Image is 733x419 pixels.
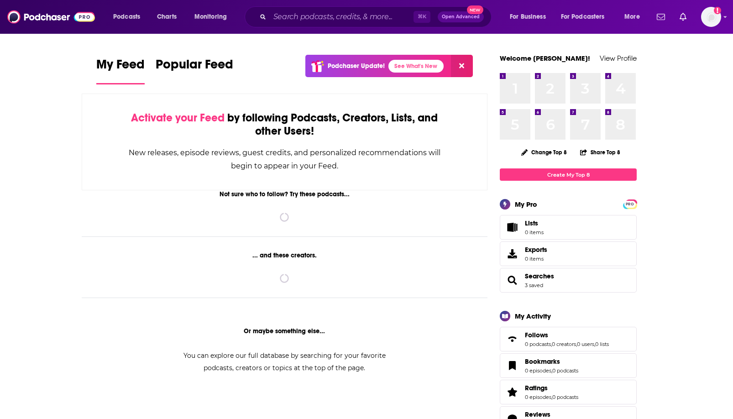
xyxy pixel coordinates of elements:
span: Lists [503,221,521,234]
img: Podchaser - Follow, Share and Rate Podcasts [7,8,95,26]
a: Bookmarks [525,357,578,366]
div: Or maybe something else... [82,327,487,335]
svg: Add a profile image [714,7,721,14]
span: Reviews [525,410,550,419]
a: View Profile [600,54,637,63]
a: 0 podcasts [525,341,551,347]
a: Bookmarks [503,359,521,372]
span: Ratings [525,384,548,392]
input: Search podcasts, credits, & more... [270,10,414,24]
span: , [576,341,577,347]
span: New [467,5,483,14]
span: Searches [500,268,637,293]
div: by following Podcasts, Creators, Lists, and other Users! [128,111,441,138]
a: Searches [525,272,554,280]
span: Lists [525,219,544,227]
button: Show profile menu [701,7,721,27]
span: Exports [503,247,521,260]
button: open menu [107,10,152,24]
a: My Feed [96,57,145,84]
span: Ratings [500,380,637,404]
a: 0 episodes [525,394,551,400]
span: For Podcasters [561,10,605,23]
a: Searches [503,274,521,287]
button: open menu [555,10,618,24]
button: open menu [188,10,239,24]
a: 0 users [577,341,594,347]
a: 0 podcasts [552,367,578,374]
span: For Business [510,10,546,23]
span: 0 items [525,229,544,236]
span: Lists [525,219,538,227]
div: Search podcasts, credits, & more... [253,6,500,27]
div: You can explore our full database by searching for your favorite podcasts, creators or topics at ... [172,350,397,374]
button: Share Top 8 [580,143,621,161]
span: Logged in as carolinejames [701,7,721,27]
span: Follows [525,331,548,339]
button: open menu [618,10,651,24]
span: ⌘ K [414,11,430,23]
div: New releases, episode reviews, guest credits, and personalized recommendations will begin to appe... [128,146,441,173]
p: Podchaser Update! [328,62,385,70]
div: ... and these creators. [82,251,487,259]
div: My Activity [515,312,551,320]
div: My Pro [515,200,537,209]
span: My Feed [96,57,145,78]
span: Bookmarks [525,357,560,366]
a: Reviews [525,410,578,419]
span: Open Advanced [442,15,480,19]
a: Show notifications dropdown [653,9,669,25]
div: Not sure who to follow? Try these podcasts... [82,190,487,198]
span: , [594,341,595,347]
span: Follows [500,327,637,351]
span: Exports [525,246,547,254]
span: Bookmarks [500,353,637,378]
button: open menu [503,10,557,24]
a: Popular Feed [156,57,233,84]
span: , [551,367,552,374]
a: Exports [500,241,637,266]
a: 0 podcasts [552,394,578,400]
a: Ratings [525,384,578,392]
button: Change Top 8 [516,147,572,158]
a: 3 saved [525,282,543,288]
a: Follows [525,331,609,339]
span: Monitoring [194,10,227,23]
img: User Profile [701,7,721,27]
span: Podcasts [113,10,140,23]
span: , [551,341,552,347]
span: Activate your Feed [131,111,225,125]
a: See What's New [388,60,444,73]
a: Show notifications dropdown [676,9,690,25]
a: 0 lists [595,341,609,347]
span: More [624,10,640,23]
a: PRO [624,200,635,207]
span: Popular Feed [156,57,233,78]
a: Follows [503,333,521,346]
a: Ratings [503,386,521,398]
a: 0 episodes [525,367,551,374]
span: PRO [624,201,635,208]
a: Create My Top 8 [500,168,637,181]
a: 0 creators [552,341,576,347]
a: Lists [500,215,637,240]
a: Welcome [PERSON_NAME]! [500,54,590,63]
span: 0 items [525,256,547,262]
span: , [551,394,552,400]
button: Open AdvancedNew [438,11,484,22]
a: Charts [151,10,182,24]
span: Charts [157,10,177,23]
